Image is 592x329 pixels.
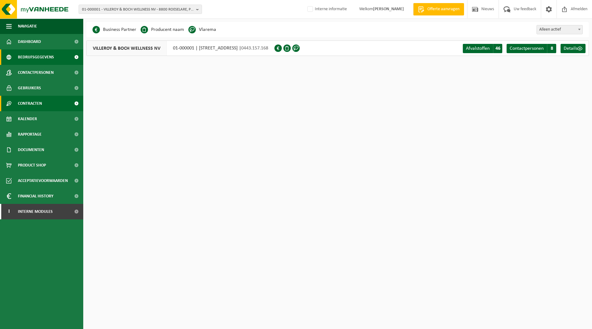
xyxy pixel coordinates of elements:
span: Offerte aanvragen [426,6,461,12]
span: Details [564,46,578,51]
label: Interne informatie [306,5,347,14]
span: Contracten [18,96,42,111]
li: Producent naam [141,25,184,34]
span: 0443.157.168 [241,46,268,51]
span: VILLEROY & BOCH WELLNESS NV [87,41,167,56]
span: Gebruikers [18,80,41,96]
a: Offerte aanvragen [413,3,464,15]
span: Alleen actief [537,25,582,34]
span: Afvalstoffen [466,46,490,51]
span: 01-000001 - VILLEROY & BOCH WELLNESS NV - 8800 ROESELARE, POPULIERSTRAAT 1 [82,5,194,14]
li: Business Partner [92,25,136,34]
span: Dashboard [18,34,41,49]
span: Documenten [18,142,44,158]
span: 46 [493,44,502,53]
span: Financial History [18,188,53,204]
span: I [6,204,12,219]
span: Navigatie [18,19,37,34]
span: Acceptatievoorwaarden [18,173,68,188]
span: Contactpersonen [510,46,544,51]
strong: [PERSON_NAME] [373,7,404,11]
span: Product Shop [18,158,46,173]
span: Rapportage [18,127,42,142]
span: 8 [547,44,556,53]
span: Kalender [18,111,37,127]
a: Details [561,44,586,53]
a: Contactpersonen 8 [507,44,556,53]
li: Vlarema [188,25,216,34]
div: 01-000001 | [STREET_ADDRESS] | [86,40,274,56]
span: Interne modules [18,204,53,219]
a: Afvalstoffen 46 [463,44,502,53]
span: Contactpersonen [18,65,54,80]
button: 01-000001 - VILLEROY & BOCH WELLNESS NV - 8800 ROESELARE, POPULIERSTRAAT 1 [79,5,202,14]
span: Bedrijfsgegevens [18,49,54,65]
